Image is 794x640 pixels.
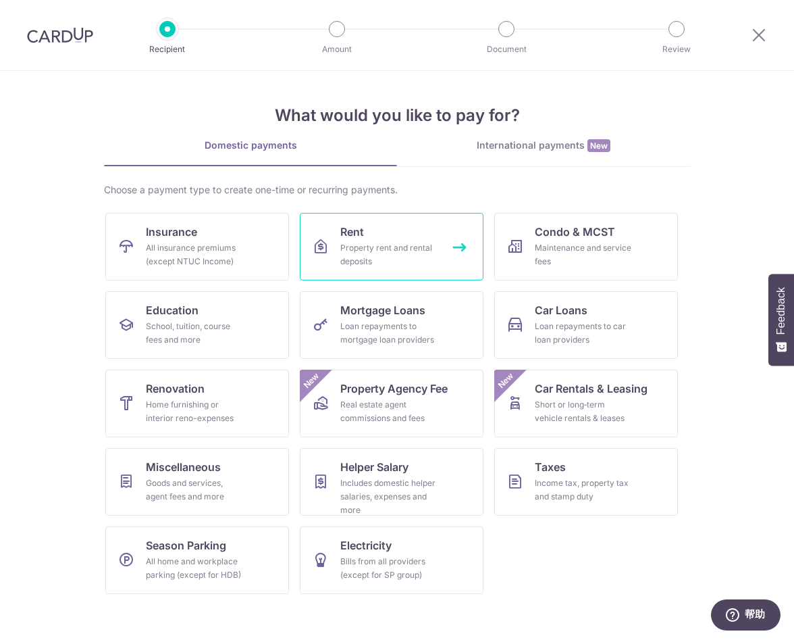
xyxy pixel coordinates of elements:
img: CardUp [27,27,93,43]
div: Includes domestic helper salaries, expenses and more [340,476,438,517]
a: ElectricityBills from all providers (except for SP group) [300,526,483,594]
div: School, tuition, course fees and more [146,320,243,347]
a: MiscellaneousGoods and services, agent fees and more [105,448,289,516]
a: InsuranceAll insurance premiums (except NTUC Income) [105,213,289,280]
span: Season Parking [146,537,226,553]
p: Amount [287,43,387,56]
a: Condo & MCSTMaintenance and service fees [494,213,678,280]
span: Car Loans [535,302,587,318]
a: Property Agency FeeReal estate agent commissions and feesNew [300,370,483,437]
h4: What would you like to pay for? [104,103,690,128]
span: Mortgage Loans [340,302,425,318]
a: Car LoansLoan repayments to car loan providers [494,291,678,359]
a: RentProperty rent and rental deposits [300,213,483,280]
div: Income tax, property tax and stamp duty [535,476,632,503]
a: Mortgage LoansLoan repayments to mortgage loan providers [300,291,483,359]
p: Review [627,43,726,56]
span: Insurance [146,224,197,240]
a: Season ParkingAll home and workplace parking (except for HDB) [105,526,289,594]
div: Goods and services, agent fees and more [146,476,243,503]
span: Feedback [775,287,787,335]
div: Real estate agent commissions and fees [340,398,438,425]
div: Property rent and rental deposits [340,241,438,268]
span: Rent [340,224,364,240]
span: Taxes [535,459,566,475]
div: All insurance premiums (except NTUC Income) [146,241,243,268]
span: Electricity [340,537,392,553]
span: New [495,370,517,392]
div: Choose a payment type to create one-time or recurring payments. [104,183,690,197]
span: New [300,370,323,392]
span: Miscellaneous [146,459,221,475]
div: All home and workplace parking (except for HDB) [146,555,243,582]
div: Maintenance and service fees [535,241,632,268]
div: Loan repayments to car loan providers [535,320,632,347]
div: Loan repayments to mortgage loan providers [340,320,438,347]
button: Feedback - Show survey [768,274,794,366]
a: EducationSchool, tuition, course fees and more [105,291,289,359]
span: New [587,139,610,152]
p: Document [456,43,556,56]
div: Bills from all providers (except for SP group) [340,555,438,582]
div: International payments [397,139,690,153]
span: Renovation [146,380,205,397]
span: Education [146,302,198,318]
a: RenovationHome furnishing or interior reno-expenses [105,370,289,437]
iframe: 打开一个小组件，您可以在其中找到更多信息 [710,599,780,633]
p: Recipient [117,43,217,56]
span: Property Agency Fee [340,380,448,397]
div: Domestic payments [104,139,397,152]
a: Helper SalaryIncludes domestic helper salaries, expenses and more [300,448,483,516]
a: Car Rentals & LeasingShort or long‑term vehicle rentals & leasesNew [494,370,678,437]
span: Car Rentals & Leasing [535,380,647,397]
a: TaxesIncome tax, property tax and stamp duty [494,448,678,516]
div: Short or long‑term vehicle rentals & leases [535,398,632,425]
span: Helper Salary [340,459,408,475]
div: Home furnishing or interior reno-expenses [146,398,243,425]
span: Condo & MCST [535,224,615,240]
